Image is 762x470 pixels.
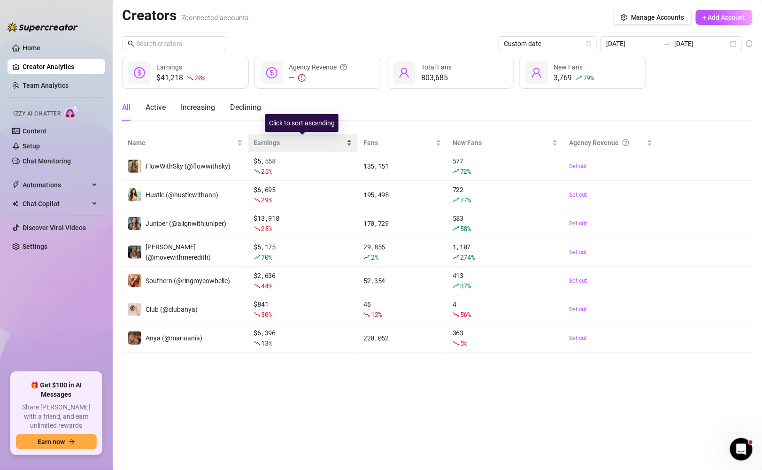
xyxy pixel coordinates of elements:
[453,328,558,348] div: 363
[128,274,141,287] img: Southern (@ringmycowbelle)
[187,75,193,81] span: fall
[363,138,434,148] span: Fans
[146,102,166,113] div: Active
[122,134,248,152] th: Name
[289,62,347,72] div: Agency Revenue
[358,134,447,152] th: Fans
[23,196,89,211] span: Chat Copilot
[254,225,261,232] span: fall
[262,310,272,319] span: 30 %
[146,243,211,261] span: [PERSON_NAME] (@movewithmeredith)
[531,67,542,78] span: user
[254,311,261,318] span: fall
[136,39,213,49] input: Search creators
[371,253,378,262] span: 2 %
[23,142,40,150] a: Setup
[128,188,141,201] img: Hustle (@hustlewithann)
[421,63,452,71] span: Total Fans
[146,306,198,313] span: Club (@clubanya)
[399,67,410,78] span: user
[631,14,685,21] span: Manage Accounts
[746,40,753,47] span: info-circle
[262,224,272,233] span: 25 %
[254,185,353,205] div: $ 6,695
[8,23,78,32] img: logo-BBDzfeDw.svg
[663,40,671,47] span: to
[453,299,558,320] div: 4
[453,340,459,347] span: fall
[453,242,558,262] div: 1,107
[248,134,358,152] th: Earnings
[460,339,467,347] span: 5 %
[13,109,61,118] span: Izzy AI Chatter
[16,434,97,449] button: Earn nowarrow-right
[146,277,230,285] span: Southern (@ringmycowbelle)
[254,197,261,203] span: fall
[262,253,272,262] span: 70 %
[69,439,75,445] span: arrow-right
[696,10,753,25] button: + Add Account
[363,190,441,200] div: 195,498
[38,438,65,446] span: Earn now
[128,138,235,148] span: Name
[262,167,272,176] span: 25 %
[613,10,692,25] button: Manage Accounts
[128,217,141,230] img: Juniper (@alignwithjuniper)
[254,242,353,262] div: $ 5,175
[554,63,583,71] span: New Fans
[583,73,594,82] span: 79 %
[606,39,660,49] input: Start date
[569,247,652,257] a: Set cut
[122,7,249,24] h2: Creators
[146,220,226,227] span: Juniper (@alignwithjuniper)
[254,156,353,177] div: $ 5,558
[569,219,652,228] a: Set cut
[363,242,441,262] div: 29,855
[265,114,339,132] div: Click to sort ascending
[363,218,441,229] div: 170,729
[363,299,441,320] div: 46
[298,74,306,82] span: exclamation-circle
[569,190,652,200] a: Set cut
[146,191,218,199] span: Hustle (@hustlewithann)
[16,403,97,431] span: Share [PERSON_NAME] with a friend, and earn unlimited rewards
[453,311,459,318] span: fall
[460,195,471,204] span: 77 %
[128,40,134,47] span: search
[421,72,452,84] div: 803,685
[730,438,753,461] iframe: Intercom live chat
[254,254,261,261] span: rise
[254,138,345,148] span: Earnings
[569,333,652,343] a: Set cut
[504,37,591,51] span: Custom date
[569,305,652,314] a: Set cut
[23,224,86,231] a: Discover Viral Videos
[64,106,79,119] img: AI Chatter
[254,270,353,291] div: $ 2,636
[453,138,550,148] span: New Fans
[254,283,261,289] span: fall
[266,67,277,78] span: dollar-circle
[12,200,18,207] img: Chat Copilot
[156,72,205,84] div: $41,218
[156,63,182,71] span: Earnings
[254,299,353,320] div: $ 841
[254,328,353,348] div: $ 6,396
[254,213,353,234] div: $ 13,918
[23,243,47,250] a: Settings
[663,40,671,47] span: swap-right
[576,75,582,81] span: rise
[194,73,205,82] span: 20 %
[453,185,558,205] div: 722
[134,67,145,78] span: dollar-circle
[23,177,89,193] span: Automations
[12,181,20,189] span: thunderbolt
[181,14,249,22] span: 7 connected accounts
[363,161,441,171] div: 135,151
[363,254,370,261] span: rise
[703,14,746,21] span: + Add Account
[453,156,558,177] div: 577
[569,162,652,171] a: Set cut
[254,168,261,175] span: fall
[230,102,261,113] div: Declining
